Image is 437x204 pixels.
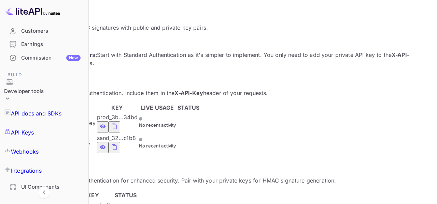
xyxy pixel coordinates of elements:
[11,167,42,175] p: Integrations
[66,55,81,61] div: New
[114,191,137,200] th: STATUS
[8,23,429,32] p: Enhanced security using HMAC signatures with public and private key pairs.
[4,123,84,142] a: API Keys
[5,5,60,16] img: LiteAPI logo
[139,103,177,112] th: LIVE USAGE
[11,147,39,156] p: Webhooks
[4,51,84,64] a: CommissionNew
[21,27,81,35] div: Customers
[11,109,62,117] p: API docs and SDKs
[21,41,81,48] div: Earnings
[4,161,84,180] a: Integrations
[11,128,34,137] p: API Keys
[8,176,429,185] p: Use these keys with Secure Authentication for enhanced security. Pair with your private keys for ...
[174,90,203,96] strong: X-API-Key
[4,142,84,161] a: Webhooks
[4,79,44,104] div: Developer tools
[4,88,44,95] div: Developer tools
[4,38,84,50] a: Earnings
[139,143,176,148] span: No recent activity
[4,104,84,123] a: API docs and SDKs
[8,10,429,15] h6: 🔒 Secure Authentication
[97,135,136,141] span: sand_32...c1b8
[38,186,50,199] button: Collapse navigation
[97,103,138,112] th: KEY
[4,181,84,193] a: UI Components
[139,122,176,128] span: No recent activity
[8,51,429,67] p: 💡 Start with Standard Authentication as it's simpler to implement. You only need to add your priv...
[4,51,84,65] div: CommissionNew
[4,71,84,79] span: Build
[8,89,429,97] p: Use these keys for Standard Authentication. Include them in the header of your requests.
[21,183,81,191] div: UI Components
[72,191,113,200] th: KEY
[8,75,429,81] h5: Private API Keys
[177,103,200,112] th: STATUS
[4,25,84,38] div: Customers
[21,54,81,62] div: Commission
[4,25,84,37] a: Customers
[8,162,429,169] h5: Public API Keys
[97,114,138,121] span: prod_3b...34bd
[8,103,201,154] table: private api keys table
